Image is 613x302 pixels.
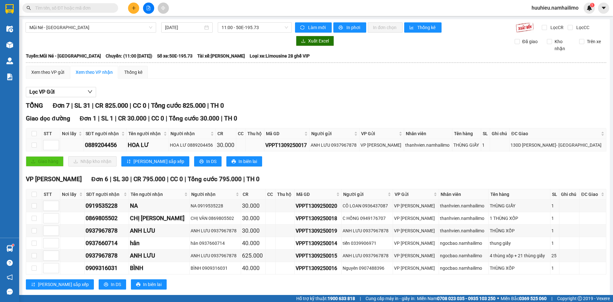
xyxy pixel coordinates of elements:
[26,115,70,122] span: Giao dọc đường
[590,3,594,7] sup: 1
[548,24,564,31] span: Lọc CR
[551,295,552,302] span: |
[497,297,499,300] span: ⚪️
[151,115,164,122] span: CC 0
[490,265,549,272] div: THÙNG XỐP
[121,156,189,166] button: sort-ascending[PERSON_NAME] sắp xếp
[393,225,439,237] td: VP Phan Thiết
[601,5,607,11] span: caret-down
[6,42,13,48] img: warehouse-icon
[26,279,94,290] button: sort-ascending[PERSON_NAME] sắp xếp
[85,200,129,212] td: 0919535228
[98,115,100,122] span: |
[130,102,131,109] span: |
[591,3,593,7] span: 1
[453,142,480,149] div: THÙNG GIẤY
[85,141,126,150] div: 0889204456
[143,281,162,288] span: In biên lai
[26,102,43,109] span: TỔNG
[92,102,94,109] span: |
[130,251,188,260] div: ANH LƯU
[86,130,120,137] span: SĐT người nhận
[7,260,13,266] span: question-circle
[129,250,190,262] td: ANH LƯU
[169,115,219,122] span: Tổng cước 30.000
[231,159,236,164] span: printer
[126,159,131,164] span: sort-ascending
[300,25,306,30] span: sync
[440,240,488,247] div: ngocbao.namhailimo
[85,237,129,250] td: 0937660714
[85,225,129,237] td: 0937967878
[86,264,128,273] div: 0909316031
[393,237,439,250] td: VP Phan Thiết
[132,6,136,10] span: plus
[264,139,310,151] td: VPPT1309250017
[238,158,257,165] span: In biên lai
[61,21,134,30] div: 0989939045
[61,33,70,40] span: TC:
[161,6,165,10] span: aim
[242,201,264,210] div: 30.000
[194,156,222,166] button: printerIn DS
[236,128,246,139] th: CC
[581,191,599,198] span: ĐC Giao
[221,115,223,122] span: |
[511,130,599,137] span: ĐC Giao
[393,262,439,275] td: VP Phan Thiết
[266,189,276,200] th: CC
[346,24,361,31] span: In phơi
[266,130,303,137] span: Mã GD
[343,191,386,198] span: Người gửi
[5,4,14,14] img: logo-vxr
[31,69,64,76] div: Xem theo VP gửi
[246,175,260,183] span: TH 0
[166,115,167,122] span: |
[185,175,186,183] span: |
[343,227,392,234] div: ANH LƯU 0937967878
[115,115,117,122] span: |
[265,141,308,149] div: VPPT1309250017
[206,158,216,165] span: In DS
[276,189,295,200] th: Thu hộ
[242,251,264,260] div: 625.000
[404,22,442,33] button: bar-chartThống kê
[101,115,113,122] span: SL 1
[61,30,134,52] span: 12A [PERSON_NAME]
[197,52,245,59] span: Tài xế: [PERSON_NAME]
[26,175,82,183] span: VP [PERSON_NAME]
[61,5,134,13] div: VP Mũi Né
[295,250,341,262] td: VPPT1309250015
[404,128,452,139] th: Nhân viên
[551,240,558,247] div: 1
[129,237,190,250] td: hân
[368,22,403,33] button: In đơn chọn
[439,189,489,200] th: Nhân viên
[129,200,190,212] td: NA
[26,53,101,58] b: Tuyến: Mũi Né - [GEOGRAPHIC_DATA]
[409,25,415,30] span: bar-chart
[551,202,558,209] div: 1
[165,24,203,31] input: 13/09/2025
[170,175,183,183] span: CC 0
[42,128,60,139] th: STT
[295,22,332,33] button: syncLàm mới
[131,191,183,198] span: Tên người nhận
[71,102,73,109] span: |
[29,23,152,32] span: Mũi Né - Sài Gòn
[243,175,245,183] span: |
[361,130,397,137] span: VP Gửi
[394,265,438,272] div: VP [PERSON_NAME]
[85,262,129,275] td: 0909316031
[393,200,439,212] td: VP Phan Thiết
[158,3,169,14] button: aim
[343,240,392,247] div: tiến 0339906971
[359,139,404,151] td: VP Phan Thiết
[296,36,334,46] button: downloadXuất Excel
[167,175,169,183] span: |
[91,175,108,183] span: Đơn 6
[130,239,188,248] div: hân
[104,282,108,287] span: printer
[133,102,146,109] span: CC 0
[128,141,168,150] div: HOA LƯ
